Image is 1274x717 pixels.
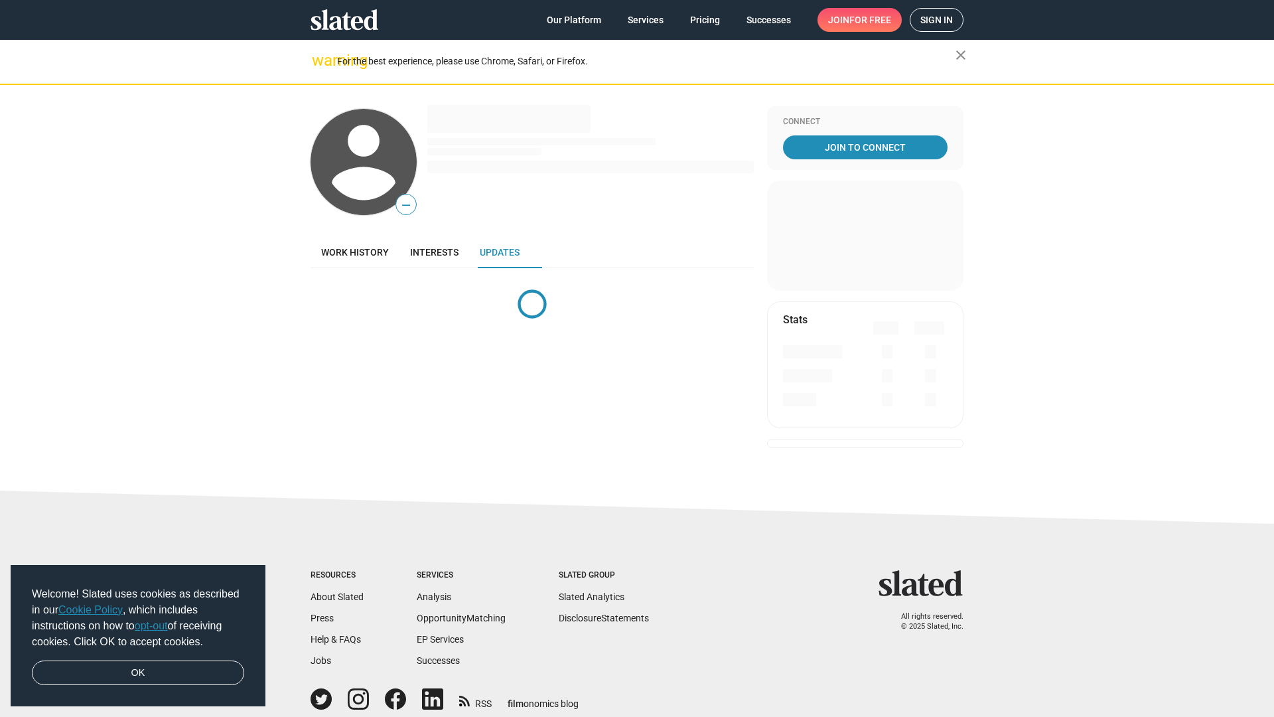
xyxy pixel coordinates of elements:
a: Pricing [679,8,731,32]
span: Interests [410,247,459,258]
mat-icon: warning [312,52,328,68]
span: Pricing [690,8,720,32]
a: Jobs [311,655,331,666]
a: EP Services [417,634,464,645]
a: Our Platform [536,8,612,32]
div: Resources [311,570,364,581]
span: Join [828,8,891,32]
a: Slated Analytics [559,592,624,602]
div: Slated Group [559,570,649,581]
a: Sign in [910,8,963,32]
a: Interests [399,236,469,268]
p: All rights reserved. © 2025 Slated, Inc. [887,612,963,631]
span: Successes [746,8,791,32]
span: Updates [480,247,520,258]
span: — [396,197,416,214]
a: Updates [469,236,530,268]
span: Sign in [920,9,953,31]
mat-icon: close [953,47,969,63]
a: Cookie Policy [58,604,123,615]
span: Welcome! Slated uses cookies as described in our , which includes instructions on how to of recei... [32,586,244,650]
div: Services [417,570,506,581]
div: cookieconsent [11,565,265,707]
span: film [508,698,524,709]
span: Our Platform [547,8,601,32]
a: Successes [417,655,460,666]
span: Join To Connect [786,135,945,159]
a: Work history [311,236,399,268]
a: About Slated [311,592,364,602]
a: filmonomics blog [508,687,579,710]
a: OpportunityMatching [417,613,506,623]
span: Work history [321,247,389,258]
a: Joinfor free [817,8,902,32]
a: Successes [736,8,802,32]
mat-card-title: Stats [783,313,808,327]
a: Analysis [417,592,451,602]
a: RSS [459,690,492,710]
a: Press [311,613,334,623]
a: Join To Connect [783,135,948,159]
div: Connect [783,117,948,127]
a: opt-out [135,620,168,631]
div: For the best experience, please use Chrome, Safari, or Firefox. [337,52,955,70]
a: Help & FAQs [311,634,361,645]
a: dismiss cookie message [32,661,244,686]
a: Services [617,8,674,32]
span: for free [849,8,891,32]
a: DisclosureStatements [559,613,649,623]
span: Services [628,8,664,32]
